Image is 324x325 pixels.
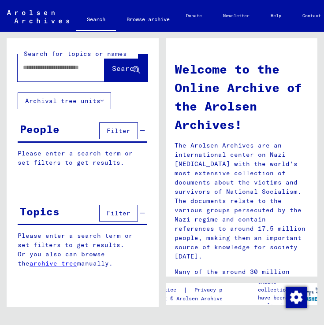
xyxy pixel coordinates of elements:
[212,5,260,26] a: Newsletter
[175,267,309,323] p: Many of the around 30 million documents are now available in the Online Archive of the Arolsen Ar...
[99,205,138,222] button: Filter
[139,285,248,295] div: |
[99,122,138,139] button: Filter
[187,285,248,295] a: Privacy policy
[175,60,309,134] h1: Welcome to the Online Archive of the Arolsen Archives!
[7,10,69,23] img: Arolsen_neg.svg
[20,203,60,219] div: Topics
[260,5,292,26] a: Help
[24,50,127,58] mat-label: Search for topics or names
[30,259,77,267] a: archive tree
[112,64,138,73] span: Search
[175,141,309,261] p: The Arolsen Archives are an international center on Nazi [MEDICAL_DATA] with the world’s most ext...
[286,287,307,308] img: Change consent
[175,5,212,26] a: Donate
[107,127,130,135] span: Filter
[107,209,130,217] span: Filter
[116,9,180,30] a: Browse archive
[76,9,116,32] a: Search
[104,54,148,81] button: Search
[139,295,248,303] p: Copyright © Arolsen Archives, 2021
[18,149,147,167] p: Please enter a search term or set filters to get results.
[20,121,60,137] div: People
[18,92,111,109] button: Archival tree units
[18,231,148,268] p: Please enter a search term or set filters to get results. Or you also can browse the manually.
